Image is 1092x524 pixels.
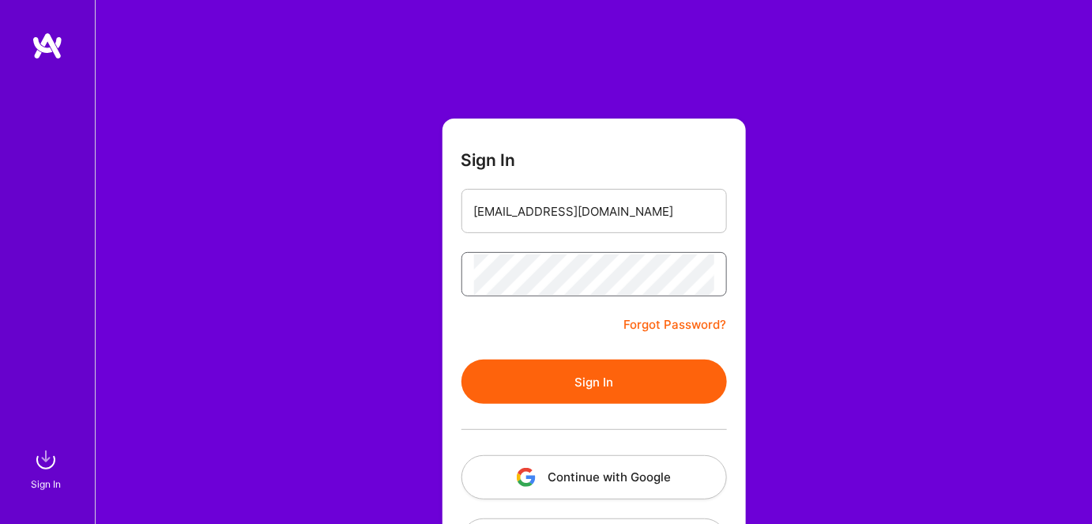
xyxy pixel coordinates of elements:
div: Sign In [31,476,61,492]
button: Sign In [461,360,727,404]
img: sign in [30,444,62,476]
button: Continue with Google [461,455,727,499]
h3: Sign In [461,150,516,170]
img: icon [517,468,536,487]
a: Forgot Password? [624,315,727,334]
a: sign inSign In [33,444,62,492]
img: logo [32,32,63,60]
input: Email... [474,191,714,232]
